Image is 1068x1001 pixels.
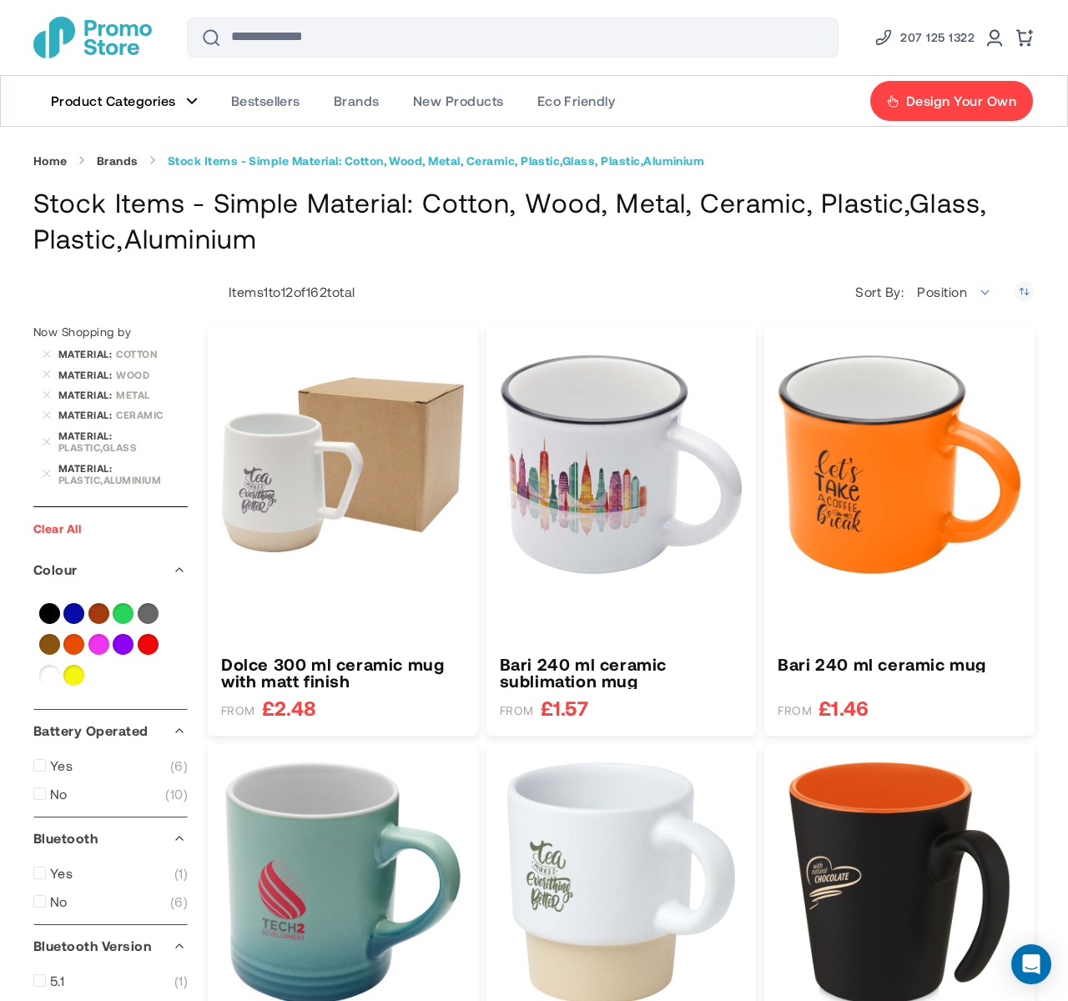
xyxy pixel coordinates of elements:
[138,603,159,624] a: Grey
[170,893,188,910] span: 6
[50,893,68,910] span: No
[33,786,188,802] a: No 10
[819,697,869,718] span: £1.46
[116,369,188,380] div: Wood
[33,521,81,536] a: Clear All
[221,656,465,689] a: Dolce 300 ml ceramic mug with matt finish
[58,389,116,400] span: Material
[264,284,268,299] span: 1
[221,343,465,586] img: Dolce 300 ml ceramic mug with matt finish
[50,786,68,802] span: No
[214,76,317,126] a: Bestsellers
[58,474,188,485] div: Plastic,Aluminium
[33,549,188,591] div: Colour
[306,284,327,299] span: 162
[500,343,743,586] img: Bari 240 ml ceramic sublimation mug
[42,469,52,479] a: Remove Material Plastic,Aluminium
[1014,281,1035,302] a: Set Descending Direction
[778,703,812,718] span: FROM
[33,710,188,752] div: Battery Operated
[42,436,52,446] a: Remove Material Plastic,Glass
[168,153,705,169] strong: Stock Items - Simple Material: Cotton, Wood, Metal, Ceramic, Plastic,Glass, Plastic,Aluminium
[778,656,1021,672] a: Bari 240 ml ceramic mug
[334,93,380,109] span: Brands
[317,76,396,126] a: Brands
[138,634,159,655] a: Red
[33,184,1035,256] h1: Stock Items - Simple Material: Cotton, Wood, Metal, Ceramic, Plastic,Glass, Plastic,Aluminium
[231,93,300,109] span: Bestsellers
[42,370,52,380] a: Remove Material Wood
[396,76,521,126] a: New Products
[1011,944,1051,984] div: Open Intercom Messenger
[116,389,188,400] div: Metal
[208,284,355,300] p: Items to of total
[869,80,1034,122] a: Design Your Own
[174,973,188,989] span: 1
[88,634,109,655] a: Pink
[33,817,188,859] div: Bluetooth
[97,153,139,169] a: Brands
[50,865,73,882] span: Yes
[58,409,116,420] span: Material
[113,634,133,655] a: Purple
[191,18,231,58] button: Search
[58,430,116,441] span: Material
[34,76,214,126] a: Product Categories
[88,603,109,624] a: Brown
[855,284,908,300] label: Sort By
[58,369,116,380] span: Material
[63,665,84,686] a: Yellow
[116,348,188,360] div: Cotton
[113,603,133,624] a: Green
[39,603,60,624] a: Black
[33,17,152,58] img: Promotional Merchandise
[42,349,52,359] a: Remove Material Cotton
[58,462,116,474] span: Material
[33,973,188,989] a: 5.1 1
[39,634,60,655] a: Natural
[33,757,188,774] a: Yes 6
[908,275,1001,309] span: Position
[33,893,188,910] a: No 6
[42,410,52,420] a: Remove Material Ceramic
[281,284,294,299] span: 12
[537,93,616,109] span: Eco Friendly
[262,697,316,718] span: £2.48
[174,865,188,882] span: 1
[874,28,975,48] a: Phone
[116,409,188,420] div: Ceramic
[413,93,504,109] span: New Products
[33,17,152,58] a: store logo
[170,757,188,774] span: 6
[51,93,176,109] span: Product Categories
[33,865,188,882] a: Yes 1
[58,348,116,360] span: Material
[63,634,84,655] a: Orange
[63,603,84,624] a: Blue
[50,757,73,774] span: Yes
[165,786,188,802] span: 10
[50,973,64,989] span: 5.1
[42,390,52,400] a: Remove Material Metal
[33,925,188,967] div: Bluetooth Version
[33,153,68,169] a: Home
[500,703,534,718] span: FROM
[500,656,743,689] a: Bari 240 ml ceramic sublimation mug
[906,93,1016,109] span: Design Your Own
[900,28,975,48] span: 207 125 1322
[39,665,60,686] a: White
[917,284,967,299] span: Position
[778,343,1021,586] img: Bari 240 ml ceramic mug
[58,441,188,453] div: Plastic,Glass
[541,697,588,718] span: £1.57
[221,703,255,718] span: FROM
[33,324,131,339] span: Now Shopping by
[521,76,632,126] a: Eco Friendly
